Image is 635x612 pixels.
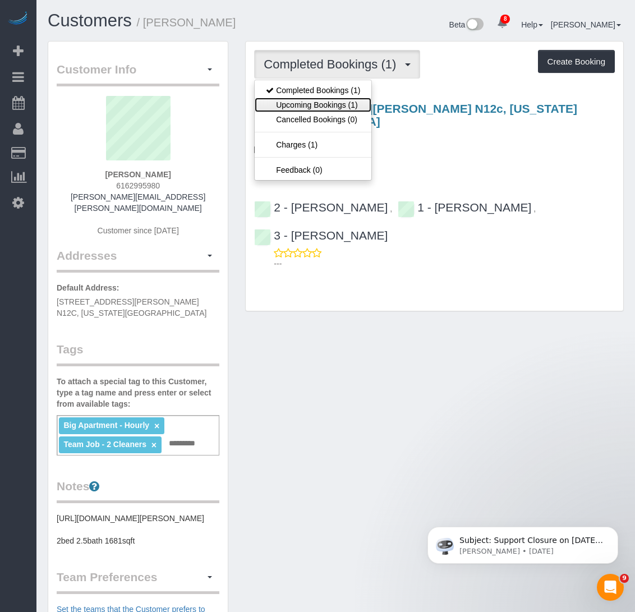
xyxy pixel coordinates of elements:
small: / [PERSON_NAME] [137,16,236,29]
img: New interface [465,18,484,33]
a: 1 - [PERSON_NAME] [398,201,531,214]
a: 3 - [PERSON_NAME] [254,229,388,242]
a: Feedback (0) [255,163,371,177]
span: 8 [500,15,510,24]
strong: [PERSON_NAME] [105,170,171,179]
a: [PERSON_NAME][EMAIL_ADDRESS][PERSON_NAME][DOMAIN_NAME] [71,192,205,213]
iframe: Intercom notifications message [411,503,635,582]
span: 6162995980 [116,181,160,190]
legend: Notes [57,478,219,503]
a: Customers [48,11,132,30]
h4: 1,500+ sq. ft. [254,160,615,169]
legend: Team Preferences [57,569,219,594]
iframe: Intercom live chat [597,574,624,601]
button: Create Booking [538,50,615,73]
a: [PERSON_NAME] [551,20,621,29]
a: 2 - [PERSON_NAME] [254,201,388,214]
span: Customer since [DATE] [98,226,179,235]
a: [STREET_ADDRESS][PERSON_NAME] N12c, [US_STATE][GEOGRAPHIC_DATA] [254,102,577,128]
a: Charges (1) [255,137,371,152]
img: Automaid Logo [7,11,29,27]
span: 9 [620,574,629,583]
pre: [URL][DOMAIN_NAME][PERSON_NAME] 2bed 2.5bath 1681sqft [57,513,219,546]
span: , [390,204,392,213]
label: To attach a special tag to this Customer, type a tag name and press enter or select from availabl... [57,376,219,409]
a: Completed Bookings (1) [255,83,371,98]
p: One Time [254,144,615,155]
label: Default Address: [57,282,119,293]
button: Completed Bookings (1) [254,50,420,79]
legend: Customer Info [57,61,219,86]
a: Upcoming Bookings (1) [255,98,371,112]
span: [STREET_ADDRESS][PERSON_NAME] N12C, [US_STATE][GEOGRAPHIC_DATA] [57,297,206,317]
span: , [533,204,536,213]
span: Team Job - 2 Cleaners [63,440,146,449]
span: Big Apartment - Hourly [63,421,149,430]
a: Cancelled Bookings (0) [255,112,371,127]
a: × [151,440,157,450]
legend: Tags [57,341,219,366]
p: --- [274,258,615,269]
a: Help [521,20,543,29]
a: × [154,421,159,431]
span: Completed Bookings (1) [264,57,402,71]
a: Beta [449,20,484,29]
a: 8 [491,11,513,36]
